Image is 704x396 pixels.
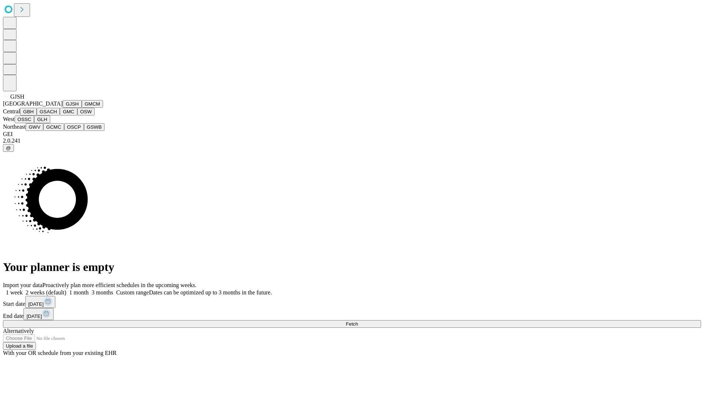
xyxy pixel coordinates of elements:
[3,144,14,152] button: @
[3,124,26,130] span: Northeast
[15,115,34,123] button: OSSC
[43,123,64,131] button: GCMC
[20,108,37,115] button: GBH
[37,108,60,115] button: GSACH
[3,137,701,144] div: 2.0.241
[3,350,117,356] span: With your OR schedule from your existing EHR
[84,123,105,131] button: GSWB
[3,342,36,350] button: Upload a file
[28,301,44,307] span: [DATE]
[6,289,23,296] span: 1 week
[3,320,701,328] button: Fetch
[82,100,103,108] button: GMCM
[34,115,50,123] button: GLH
[26,313,42,319] span: [DATE]
[64,123,84,131] button: OSCP
[26,123,43,131] button: GWV
[23,308,54,320] button: [DATE]
[25,296,55,308] button: [DATE]
[6,145,11,151] span: @
[3,308,701,320] div: End date
[3,131,701,137] div: GEI
[92,289,113,296] span: 3 months
[10,93,24,100] span: GJSH
[3,116,15,122] span: West
[346,321,358,327] span: Fetch
[3,296,701,308] div: Start date
[43,282,197,288] span: Proactively plan more efficient schedules in the upcoming weeks.
[149,289,272,296] span: Dates can be optimized up to 3 months in the future.
[3,282,43,288] span: Import your data
[3,100,63,107] span: [GEOGRAPHIC_DATA]
[26,289,66,296] span: 2 weeks (default)
[116,289,149,296] span: Custom range
[3,260,701,274] h1: Your planner is empty
[3,328,34,334] span: Alternatively
[69,289,89,296] span: 1 month
[77,108,95,115] button: OSW
[63,100,82,108] button: GJSH
[60,108,77,115] button: GMC
[3,108,20,114] span: Central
